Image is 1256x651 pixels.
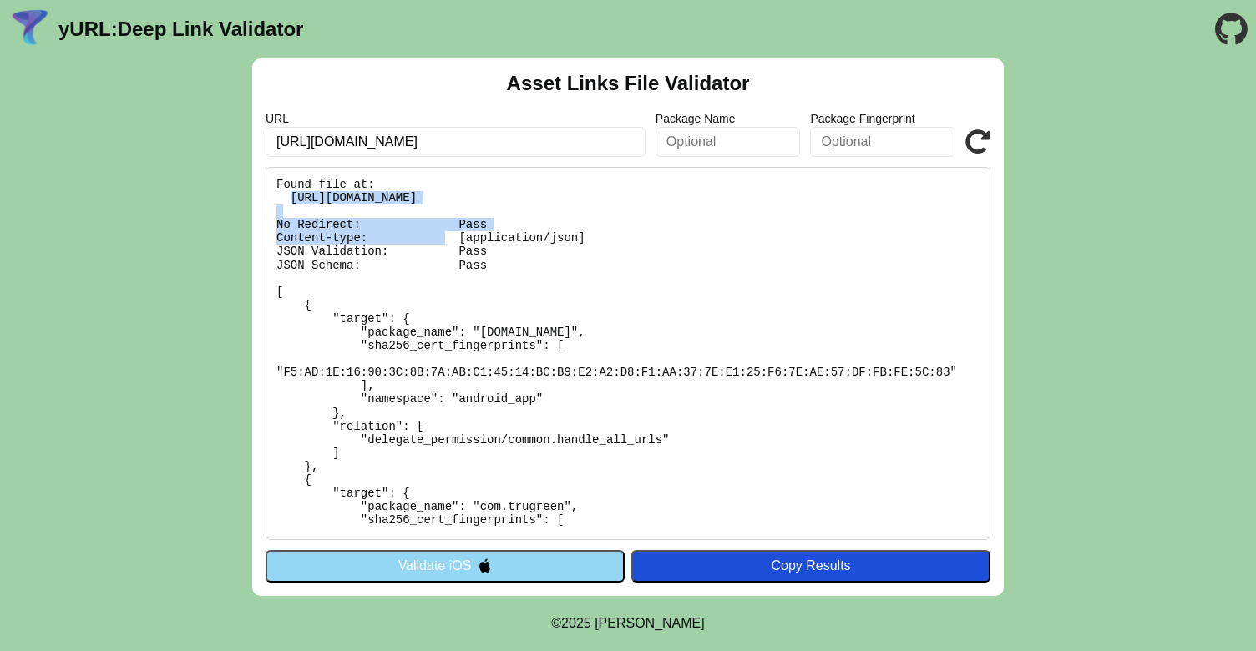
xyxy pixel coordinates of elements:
[58,18,303,41] a: yURL:Deep Link Validator
[561,616,591,630] span: 2025
[631,550,990,582] button: Copy Results
[656,127,801,157] input: Optional
[266,550,625,582] button: Validate iOS
[656,112,801,125] label: Package Name
[810,127,955,157] input: Optional
[478,558,492,573] img: appleIcon.svg
[551,596,704,651] footer: ©
[507,72,750,95] h2: Asset Links File Validator
[595,616,705,630] a: Michael Ibragimchayev's Personal Site
[640,558,982,573] div: Copy Results
[266,167,990,540] pre: Found file at: [URL][DOMAIN_NAME] No Redirect: Pass Content-type: [application/json] JSON Validat...
[266,127,646,157] input: Required
[810,112,955,125] label: Package Fingerprint
[266,112,646,125] label: URL
[8,8,52,51] img: yURL Logo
